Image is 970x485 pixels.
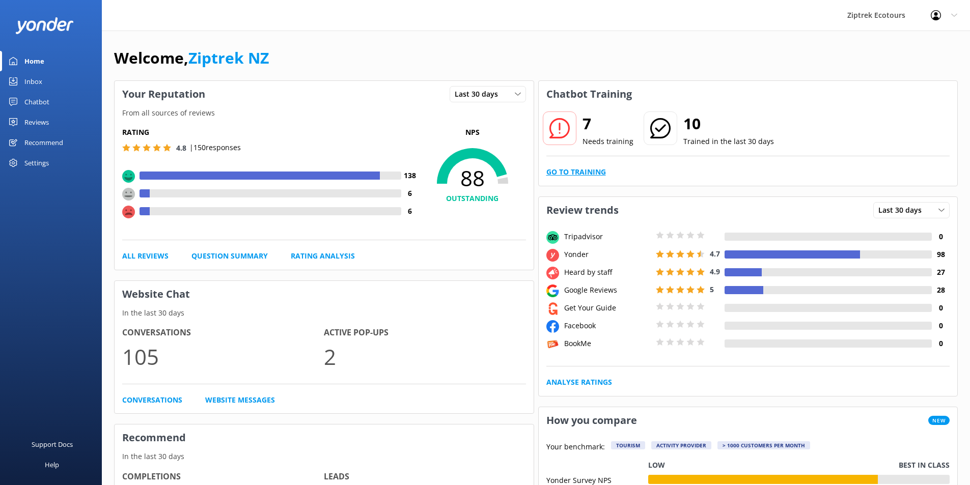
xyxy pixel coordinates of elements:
h4: 0 [932,302,950,313]
span: New [928,416,950,425]
h2: 10 [683,111,774,136]
div: > 1000 customers per month [717,441,810,449]
h4: 138 [401,170,419,181]
p: In the last 30 days [115,451,534,462]
div: Home [24,51,44,71]
h4: 98 [932,249,950,260]
a: All Reviews [122,250,169,262]
div: Support Docs [32,434,73,454]
h4: 6 [401,206,419,217]
div: Heard by staff [562,267,653,278]
h4: 6 [401,188,419,199]
h5: Rating [122,127,419,138]
h4: 0 [932,231,950,242]
a: Conversations [122,394,182,406]
h4: 0 [932,320,950,331]
p: From all sources of reviews [115,107,534,119]
a: Analyse Ratings [546,377,612,388]
a: Rating Analysis [291,250,355,262]
h4: Conversations [122,326,324,339]
a: Website Messages [205,394,275,406]
h4: Active Pop-ups [324,326,525,339]
a: Go to Training [546,166,606,178]
div: Chatbot [24,92,49,112]
h3: Your Reputation [115,81,213,107]
h4: Leads [324,470,525,483]
div: Yonder [562,249,653,260]
span: Last 30 days [455,89,504,100]
div: Facebook [562,320,653,331]
p: Best in class [899,460,950,471]
div: Activity Provider [651,441,711,449]
p: In the last 30 days [115,307,534,319]
p: Low [648,460,665,471]
div: Reviews [24,112,49,132]
div: Inbox [24,71,42,92]
p: Needs training [583,136,633,147]
span: 5 [710,284,714,294]
div: Tripadvisor [562,231,653,242]
p: Trained in the last 30 days [683,136,774,147]
img: yonder-white-logo.png [15,17,74,34]
span: 4.8 [176,143,186,153]
div: Google Reviews [562,284,653,296]
div: Recommend [24,132,63,153]
div: BookMe [562,338,653,349]
span: 4.9 [710,267,720,276]
h4: OUTSTANDING [419,193,526,204]
h3: Recommend [115,424,534,451]
h3: Review trends [539,197,626,223]
div: Help [45,454,59,475]
h3: How you compare [539,407,645,434]
div: Yonder Survey NPS [546,475,648,484]
span: 4.7 [710,249,720,259]
div: Settings [24,153,49,173]
a: Question Summary [191,250,268,262]
p: Your benchmark: [546,441,605,453]
p: | 150 responses [189,142,241,153]
h4: 27 [932,267,950,278]
span: 88 [419,165,526,191]
div: Get Your Guide [562,302,653,313]
h2: 7 [583,111,633,136]
h4: 28 [932,284,950,296]
h3: Website Chat [115,281,534,307]
h1: Welcome, [114,46,269,70]
p: 2 [324,339,525,374]
div: Tourism [611,441,645,449]
span: Last 30 days [878,205,928,216]
h4: Completions [122,470,324,483]
p: NPS [419,127,526,138]
a: Ziptrek NZ [188,47,269,68]
h4: 0 [932,338,950,349]
h3: Chatbot Training [539,81,640,107]
p: 105 [122,339,324,374]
